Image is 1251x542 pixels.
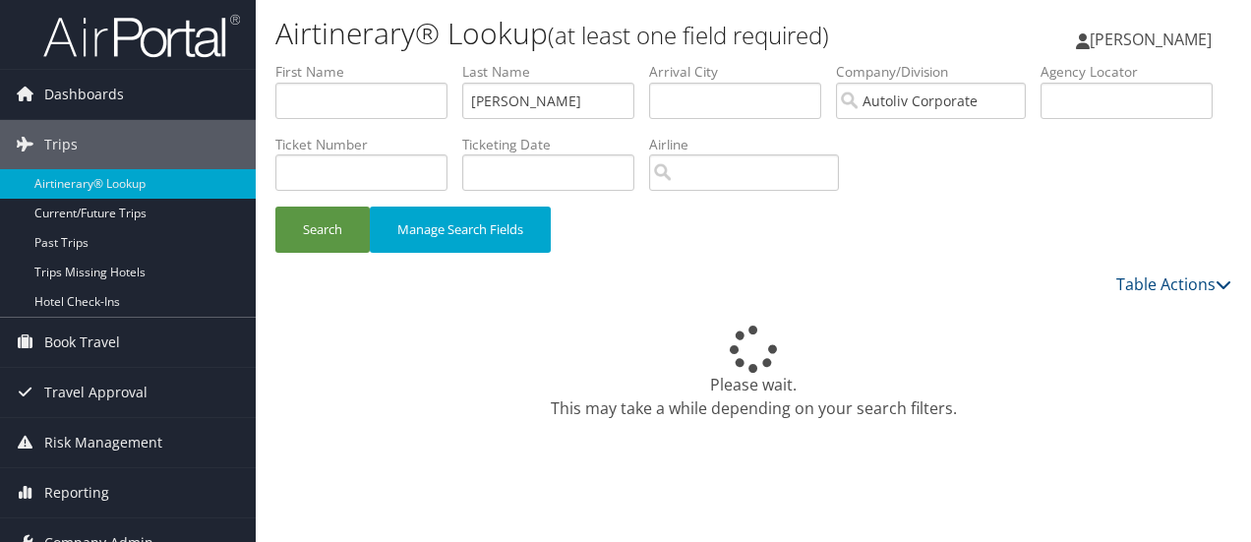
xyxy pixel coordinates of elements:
[836,62,1041,82] label: Company/Division
[44,468,109,517] span: Reporting
[275,207,370,253] button: Search
[275,62,462,82] label: First Name
[1116,273,1231,295] a: Table Actions
[275,135,462,154] label: Ticket Number
[548,19,829,51] small: (at least one field required)
[462,135,649,154] label: Ticketing Date
[462,62,649,82] label: Last Name
[1076,10,1231,69] a: [PERSON_NAME]
[44,368,148,417] span: Travel Approval
[370,207,551,253] button: Manage Search Fields
[275,326,1231,420] div: Please wait. This may take a while depending on your search filters.
[275,13,913,54] h1: Airtinerary® Lookup
[43,13,240,59] img: airportal-logo.png
[1041,62,1227,82] label: Agency Locator
[44,120,78,169] span: Trips
[44,318,120,367] span: Book Travel
[1090,29,1212,50] span: [PERSON_NAME]
[649,135,854,154] label: Airline
[44,418,162,467] span: Risk Management
[649,62,836,82] label: Arrival City
[44,70,124,119] span: Dashboards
